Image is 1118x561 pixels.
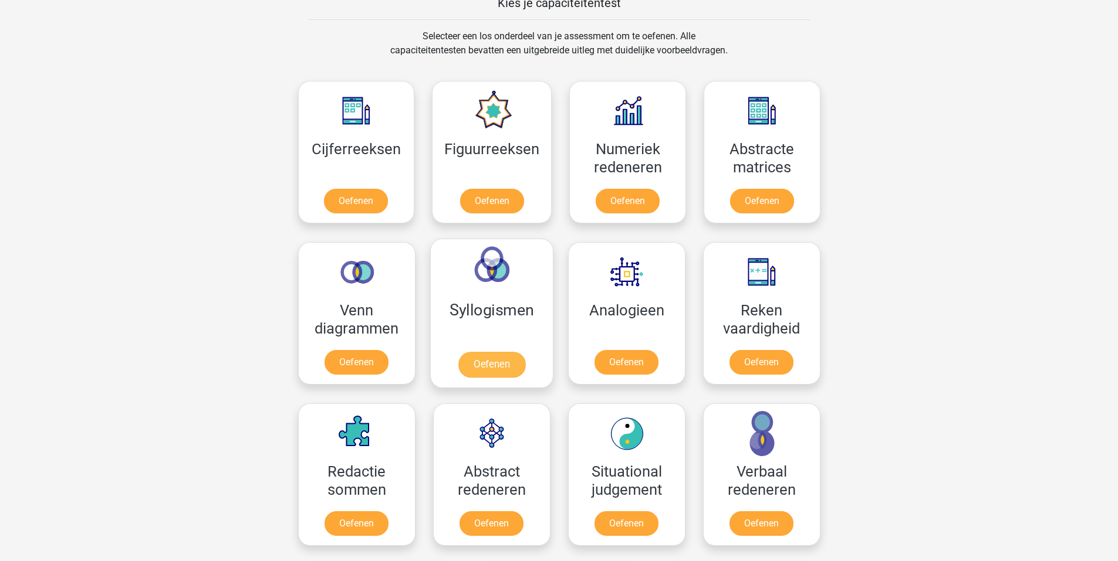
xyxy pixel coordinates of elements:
[379,29,739,72] div: Selecteer een los onderdeel van je assessment om te oefenen. Alle capaciteitentesten bevatten een...
[460,189,524,213] a: Oefenen
[729,350,793,375] a: Oefenen
[729,511,793,536] a: Oefenen
[325,511,389,536] a: Oefenen
[324,189,388,213] a: Oefenen
[730,189,794,213] a: Oefenen
[325,350,389,375] a: Oefenen
[460,511,523,536] a: Oefenen
[596,189,660,213] a: Oefenen
[595,511,658,536] a: Oefenen
[458,352,525,378] a: Oefenen
[595,350,658,375] a: Oefenen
